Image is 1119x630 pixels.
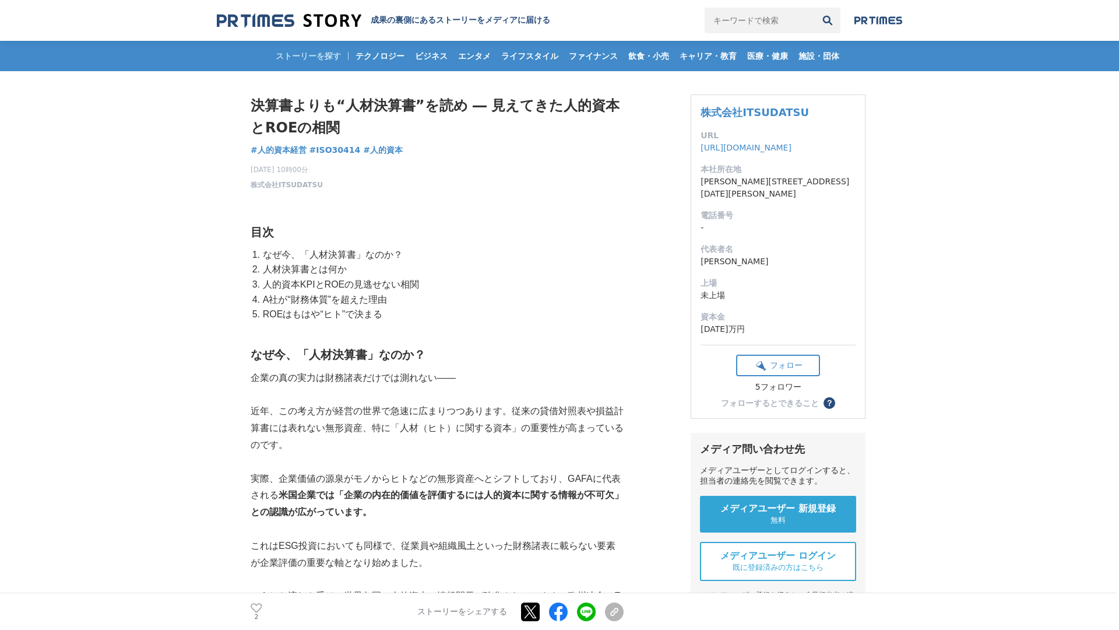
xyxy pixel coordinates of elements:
span: キャリア・教育 [675,51,741,61]
a: 株式会社ITSUDATSU [251,180,323,190]
a: 医療・健康 [743,41,793,71]
a: 施設・団体 [794,41,844,71]
p: 実際、企業価値の源泉がモノからヒトなどの無形資産へとシフトしており、GAFAに代表される [251,471,624,521]
a: キャリア・教育 [675,41,741,71]
button: ？ [824,397,835,409]
span: テクノロジー [351,51,409,61]
li: 人的資本KPIとROEの見逃せない相関 [260,277,624,292]
a: [URL][DOMAIN_NAME] [701,143,791,152]
a: #ISO30414 [309,144,361,156]
span: ファイナンス [564,51,622,61]
dd: [DATE]万円 [701,323,856,335]
span: ビジネス [410,51,452,61]
div: フォローするとできること [721,399,819,407]
span: ライフスタイル [497,51,563,61]
dt: 電話番号 [701,209,856,222]
p: 2 [251,614,262,620]
a: ビジネス [410,41,452,71]
span: メディアユーザー 新規登録 [720,503,836,515]
span: 飲食・小売 [624,51,674,61]
a: 飲食・小売 [624,41,674,71]
dt: 上場 [701,277,856,289]
img: prtimes [854,16,902,25]
img: 成果の裏側にあるストーリーをメディアに届ける [217,13,361,29]
div: メディアユーザーとしてログインすると、担当者の連絡先を閲覧できます。 [700,466,856,487]
dt: URL [701,129,856,142]
a: メディアユーザー 新規登録 無料 [700,496,856,533]
span: #人的資本経営 [251,145,307,155]
strong: なぜ今、「人材決算書」なのか？ [251,348,425,361]
button: 検索 [815,8,840,33]
button: フォロー [736,355,820,376]
p: これはESG投資においても同様で、従業員や組織風土といった財務諸表に載らない要素が企業評価の重要な軸となり始めました。 [251,538,624,572]
li: 人材決算書とは何か [260,262,624,277]
dt: 代表者名 [701,243,856,256]
span: ？ [825,399,833,407]
dd: 未上場 [701,289,856,302]
span: #人的資本 [363,145,403,155]
dd: - [701,222,856,234]
li: ROEはもはや“ヒト”で決まる [260,307,624,322]
p: 近年、この考え方が経営の世界で急速に広まりつつあります。従来の貸借対照表や損益計算書には表れない無形資産、特に「人材（ヒト）に関する資本」の重要性が高まっているのです。 [251,403,624,453]
li: A社が“財務体質”を超えた理由 [260,292,624,307]
div: 5フォロワー [736,382,820,393]
a: メディアユーザー ログイン 既に登録済みの方はこちら [700,542,856,581]
li: なぜ今、「人材決算書」なのか？ [260,247,624,262]
a: ライフスタイル [497,41,563,71]
p: 企業の真の実力は財務諸表だけでは測れない―― [251,370,624,387]
a: 株式会社ITSUDATSU [701,106,809,118]
p: ストーリーをシェアする [417,607,507,617]
a: #人的資本経営 [251,144,307,156]
h2: 成果の裏側にあるストーリーをメディアに届ける [371,15,550,26]
span: 無料 [770,515,786,526]
span: 施設・団体 [794,51,844,61]
dt: 資本金 [701,311,856,323]
span: [DATE] 10時00分 [251,164,323,175]
strong: 目次 [251,226,274,239]
dd: [PERSON_NAME][STREET_ADDRESS][DATE][PERSON_NAME] [701,176,856,200]
span: 医療・健康 [743,51,793,61]
a: テクノロジー [351,41,409,71]
span: エンタメ [453,51,495,61]
div: メディア問い合わせ先 [700,442,856,456]
a: エンタメ [453,41,495,71]
dd: [PERSON_NAME] [701,256,856,268]
span: 既に登録済みの方はこちら [733,562,824,573]
a: #人的資本 [363,144,403,156]
a: 成果の裏側にあるストーリーをメディアに届ける 成果の裏側にあるストーリーをメディアに届ける [217,13,550,29]
span: #ISO30414 [309,145,361,155]
dt: 本社所在地 [701,163,856,176]
h1: 決算書よりも“人材決算書”を読め ― 見えてきた人的資本とROEの相関 [251,94,624,139]
span: メディアユーザー ログイン [720,550,836,562]
input: キーワードで検索 [705,8,815,33]
strong: 米国企業では「企業の内在的価値を評価するには人的資本に関する情報が不可欠」との認識が広がっています。 [251,490,624,517]
a: ファイナンス [564,41,622,71]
